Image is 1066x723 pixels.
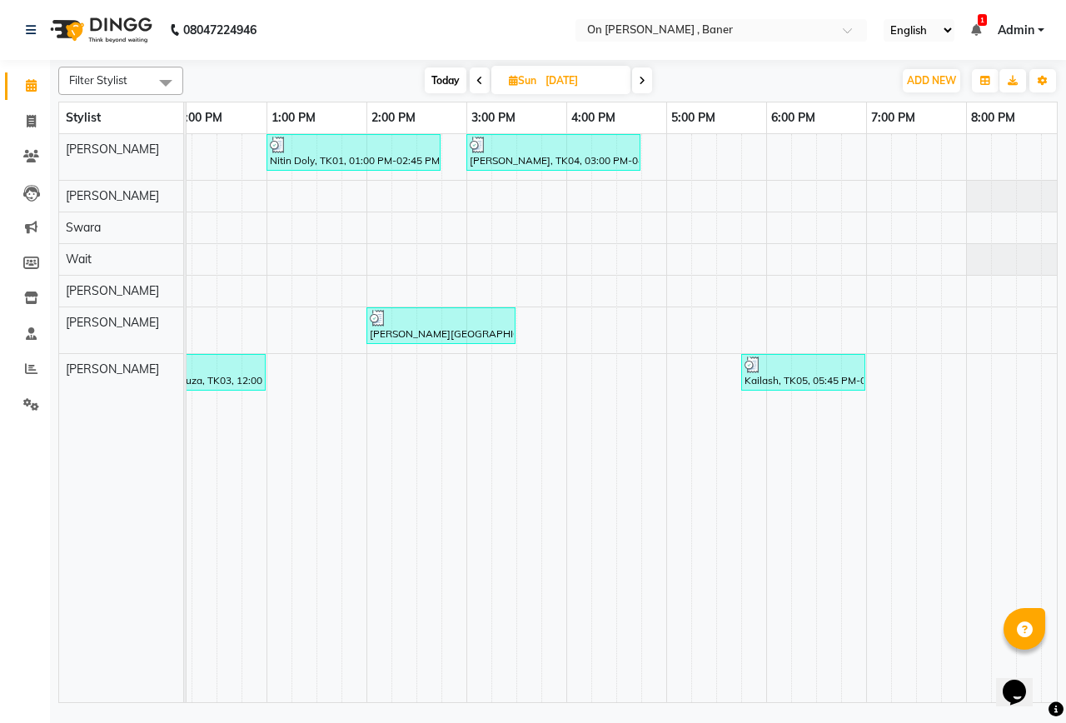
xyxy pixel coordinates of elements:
[996,656,1049,706] iframe: chat widget
[998,22,1034,39] span: Admin
[167,106,227,130] a: 12:00 PM
[767,106,819,130] a: 6:00 PM
[69,73,127,87] span: Filter Stylist
[66,315,159,330] span: [PERSON_NAME]
[667,106,720,130] a: 5:00 PM
[42,7,157,53] img: logo
[425,67,466,93] span: Today
[66,283,159,298] span: [PERSON_NAME]
[367,106,420,130] a: 2:00 PM
[66,361,159,376] span: [PERSON_NAME]
[743,357,864,388] div: Kailash, TK05, 05:45 PM-07:00 PM, Massage -Swedish Massage (60 Min)
[268,137,439,168] div: Nitin Doly, TK01, 01:00 PM-02:45 PM, Deep Tissue Full Body Massage (90 mins)
[907,74,956,87] span: ADD NEW
[66,110,101,125] span: Stylist
[368,310,514,342] div: [PERSON_NAME][GEOGRAPHIC_DATA], TK02, 02:00 PM-03:30 PM, Massage - Deep Tissue Massage (90 Min)
[567,106,620,130] a: 4:00 PM
[468,137,639,168] div: [PERSON_NAME], TK04, 03:00 PM-04:45 PM, Deep Tissue Full Body Massage (90 mins)
[168,357,264,388] div: desuza, TK03, 12:00 PM-01:00 PM, Swedish 30 Min Massage ,Swedish 30 Min Massage
[978,14,987,26] span: 1
[467,106,520,130] a: 3:00 PM
[971,22,981,37] a: 1
[66,252,92,267] span: Wait
[867,106,919,130] a: 7:00 PM
[66,220,101,235] span: Swara
[540,68,624,93] input: 2025-08-31
[267,106,320,130] a: 1:00 PM
[66,188,159,203] span: [PERSON_NAME]
[66,142,159,157] span: [PERSON_NAME]
[505,74,540,87] span: Sun
[903,69,960,92] button: ADD NEW
[967,106,1019,130] a: 8:00 PM
[183,7,257,53] b: 08047224946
